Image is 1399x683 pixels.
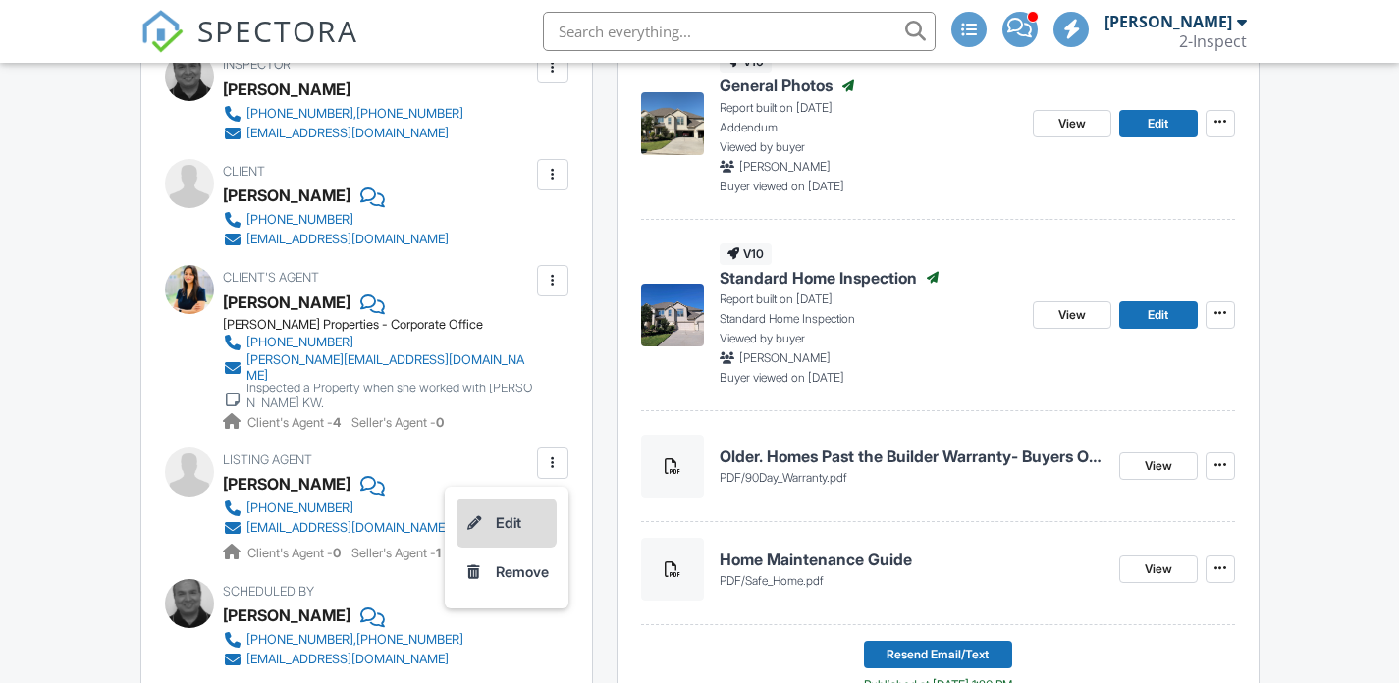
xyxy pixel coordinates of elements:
[246,520,449,536] div: [EMAIL_ADDRESS][DOMAIN_NAME]
[223,452,312,467] span: Listing Agent
[223,499,449,518] a: [PHONE_NUMBER]
[457,499,557,548] a: Edit
[246,632,463,648] div: [PHONE_NUMBER],[PHONE_NUMBER]
[247,415,344,430] span: Client's Agent -
[1179,31,1247,51] div: 2-Inspect
[223,469,350,499] a: [PERSON_NAME]
[246,352,532,384] div: [PERSON_NAME][EMAIL_ADDRESS][DOMAIN_NAME]
[223,630,463,650] a: [PHONE_NUMBER],[PHONE_NUMBER]
[246,652,449,667] div: [EMAIL_ADDRESS][DOMAIN_NAME]
[223,230,449,249] a: [EMAIL_ADDRESS][DOMAIN_NAME]
[223,518,449,538] a: [EMAIL_ADDRESS][DOMAIN_NAME]
[246,106,463,122] div: [PHONE_NUMBER],[PHONE_NUMBER]
[223,333,532,352] a: [PHONE_NUMBER]
[543,12,936,51] input: Search everything...
[223,352,532,384] a: [PERSON_NAME][EMAIL_ADDRESS][DOMAIN_NAME]
[247,546,344,560] span: Client's Agent -
[140,26,358,68] a: SPECTORA
[223,75,350,104] div: [PERSON_NAME]
[223,270,319,285] span: Client's Agent
[197,10,358,51] span: SPECTORA
[246,126,449,141] div: [EMAIL_ADDRESS][DOMAIN_NAME]
[223,288,350,317] a: [PERSON_NAME]
[223,317,548,333] div: [PERSON_NAME] Properties - Corporate Office
[223,210,449,230] a: [PHONE_NUMBER]
[246,232,449,247] div: [EMAIL_ADDRESS][DOMAIN_NAME]
[246,335,353,350] div: [PHONE_NUMBER]
[457,548,557,597] a: Remove
[436,415,444,430] strong: 0
[1104,12,1232,31] div: [PERSON_NAME]
[223,601,350,630] div: [PERSON_NAME]
[351,415,444,430] span: Seller's Agent -
[351,546,441,560] span: Seller's Agent -
[436,546,441,560] strong: 1
[223,124,463,143] a: [EMAIL_ADDRESS][DOMAIN_NAME]
[246,500,353,516] div: [PHONE_NUMBER]
[333,546,341,560] strong: 0
[223,181,350,210] div: [PERSON_NAME]
[223,104,463,124] a: [PHONE_NUMBER],[PHONE_NUMBER]
[223,584,314,599] span: Scheduled By
[333,415,341,430] strong: 4
[223,650,463,669] a: [EMAIL_ADDRESS][DOMAIN_NAME]
[140,10,184,53] img: The Best Home Inspection Software - Spectora
[223,164,265,179] span: Client
[246,212,353,228] div: [PHONE_NUMBER]
[246,380,532,411] div: Inspected a Property when she worked with [PERSON_NAME] KW.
